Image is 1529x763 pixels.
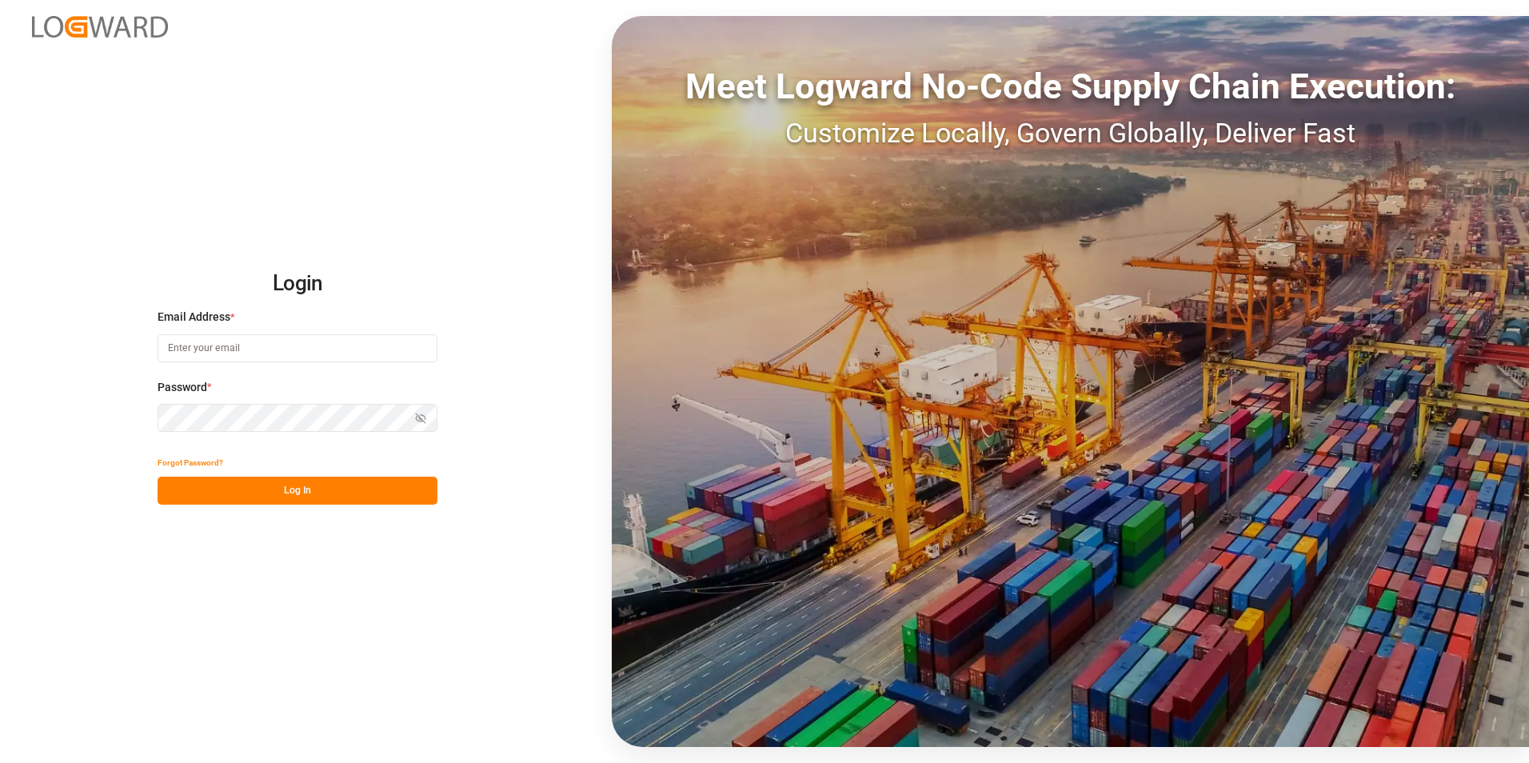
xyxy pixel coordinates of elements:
[158,334,437,362] input: Enter your email
[158,258,437,310] h2: Login
[158,449,223,477] button: Forgot Password?
[32,16,168,38] img: Logward_new_orange.png
[158,477,437,505] button: Log In
[158,379,207,396] span: Password
[612,113,1529,154] div: Customize Locally, Govern Globally, Deliver Fast
[158,309,230,326] span: Email Address
[612,60,1529,113] div: Meet Logward No-Code Supply Chain Execution:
